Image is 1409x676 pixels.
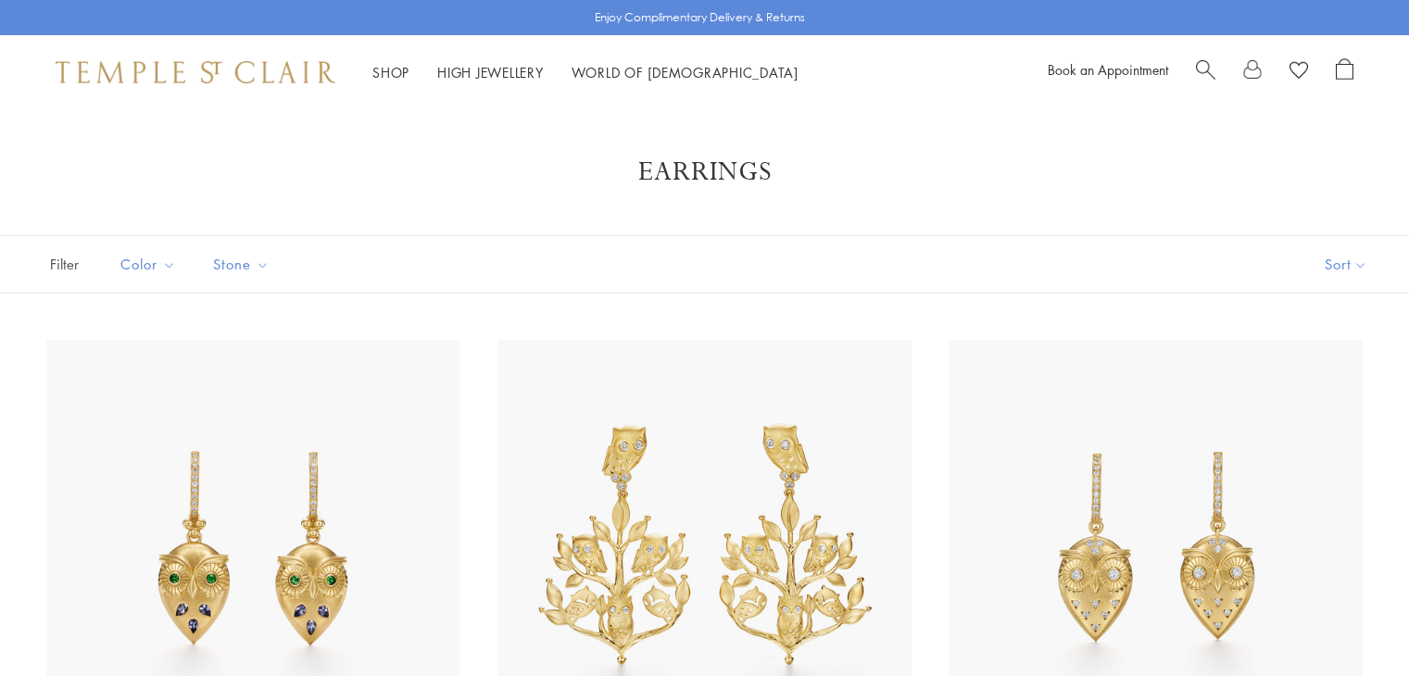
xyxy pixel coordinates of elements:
[1289,58,1308,86] a: View Wishlist
[595,8,805,27] p: Enjoy Complimentary Delivery & Returns
[372,63,409,81] a: ShopShop
[74,156,1335,189] h1: Earrings
[204,253,283,276] span: Stone
[1283,236,1409,293] button: Show sort by
[1336,58,1353,86] a: Open Shopping Bag
[572,63,799,81] a: World of [DEMOGRAPHIC_DATA]World of [DEMOGRAPHIC_DATA]
[56,61,335,83] img: Temple St. Clair
[199,244,283,285] button: Stone
[372,61,799,84] nav: Main navigation
[437,63,544,81] a: High JewelleryHigh Jewellery
[1196,58,1215,86] a: Search
[111,253,190,276] span: Color
[1048,60,1168,79] a: Book an Appointment
[107,244,190,285] button: Color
